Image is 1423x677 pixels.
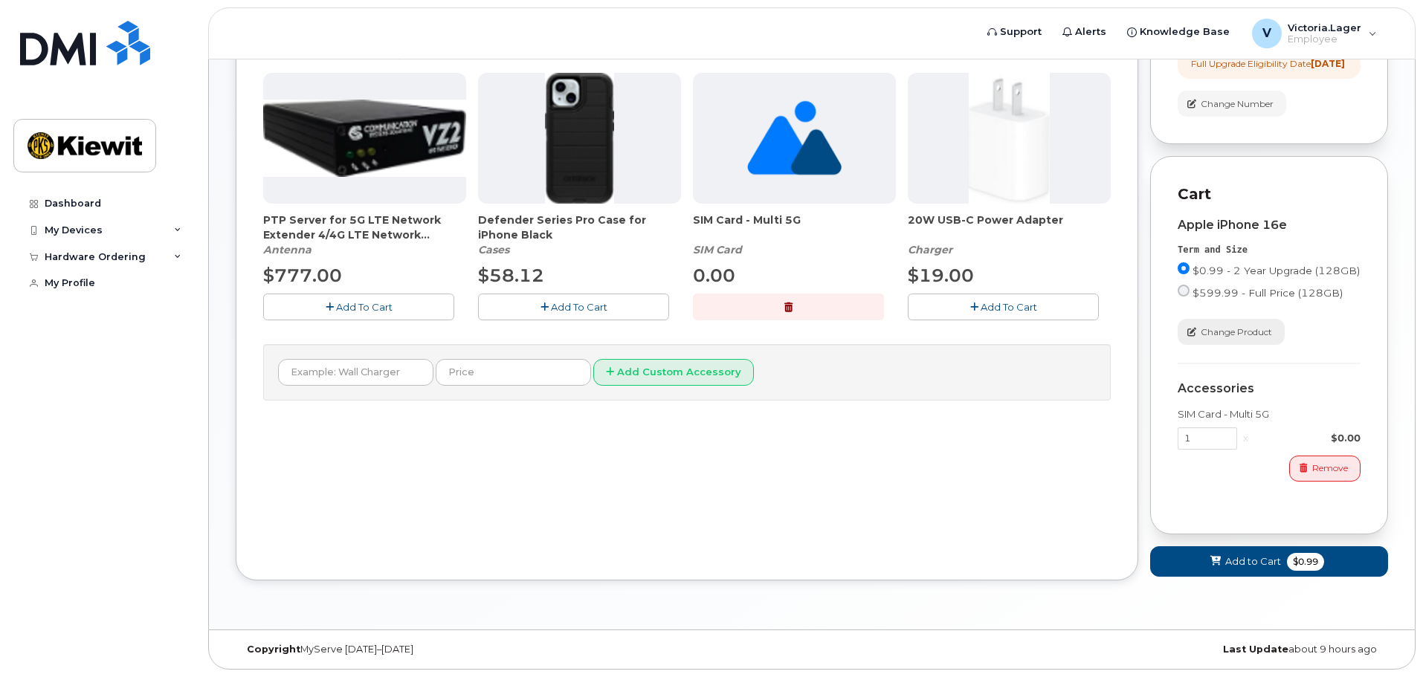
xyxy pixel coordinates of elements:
[336,301,393,313] span: Add To Cart
[1311,58,1345,69] strong: [DATE]
[1193,287,1343,299] span: $599.99 - Full Price (128GB)
[1150,546,1388,577] button: Add to Cart $0.99
[693,265,735,286] span: 0.00
[981,301,1037,313] span: Add To Cart
[478,213,681,242] span: Defender Series Pro Case for iPhone Black
[747,73,842,204] img: no_image_found-2caef05468ed5679b831cfe6fc140e25e0c280774317ffc20a367ab7fd17291e.png
[1289,456,1361,482] button: Remove
[478,294,669,320] button: Add To Cart
[1000,25,1042,39] span: Support
[1178,382,1361,395] div: Accessories
[1193,265,1360,276] span: $0.99 - 2 Year Upgrade (128GB)
[908,265,974,286] span: $19.00
[236,644,620,655] div: MyServe [DATE]–[DATE]
[263,243,312,256] em: Antenna
[1178,262,1190,274] input: $0.99 - 2 Year Upgrade (128GB)
[908,243,952,256] em: Charger
[693,213,896,242] span: SIM Card - Multi 5G
[1178,285,1190,297] input: $599.99 - Full Price (128GB)
[247,644,300,655] strong: Copyright
[1201,97,1274,111] span: Change Number
[1075,25,1106,39] span: Alerts
[693,243,742,256] em: SIM Card
[1117,17,1240,47] a: Knowledge Base
[1254,431,1361,445] div: $0.00
[436,359,591,386] input: Price
[478,243,509,256] em: Cases
[1237,431,1254,445] div: x
[1288,22,1361,33] span: Victoria.Lager
[1201,325,1272,339] span: Change Product
[693,213,896,257] div: SIM Card - Multi 5G
[1140,25,1230,39] span: Knowledge Base
[908,213,1111,242] span: 20W USB-C Power Adapter
[1178,91,1286,117] button: Change Number
[278,359,433,386] input: Example: Wall Charger
[478,213,681,257] div: Defender Series Pro Case for iPhone Black
[1223,644,1288,655] strong: Last Update
[1191,57,1345,70] div: Full Upgrade Eligibility Date
[1225,554,1281,569] span: Add to Cart
[593,359,754,386] button: Add Custom Accessory
[551,301,607,313] span: Add To Cart
[263,213,466,242] span: PTP Server for 5G LTE Network Extender 4/4G LTE Network Extender 3
[1178,184,1361,205] p: Cart
[1052,17,1117,47] a: Alerts
[908,294,1099,320] button: Add To Cart
[1178,244,1361,256] div: Term and Size
[969,73,1050,204] img: apple20w.jpg
[1178,407,1361,421] div: SIM Card - Multi 5G
[1178,319,1285,345] button: Change Product
[977,17,1052,47] a: Support
[478,265,544,286] span: $58.12
[1287,553,1324,571] span: $0.99
[263,265,342,286] span: $777.00
[1178,218,1361,232] div: Apple iPhone 16e
[1262,25,1271,42] span: V
[263,294,454,320] button: Add To Cart
[1288,33,1361,45] span: Employee
[908,213,1111,257] div: 20W USB-C Power Adapter
[1312,461,1348,475] span: Remove
[1242,19,1387,48] div: Victoria.Lager
[263,100,466,177] img: Casa_Sysem.png
[263,213,466,257] div: PTP Server for 5G LTE Network Extender 4/4G LTE Network Extender 3
[545,73,615,204] img: defenderiphone14.png
[1004,644,1388,655] div: about 9 hours ago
